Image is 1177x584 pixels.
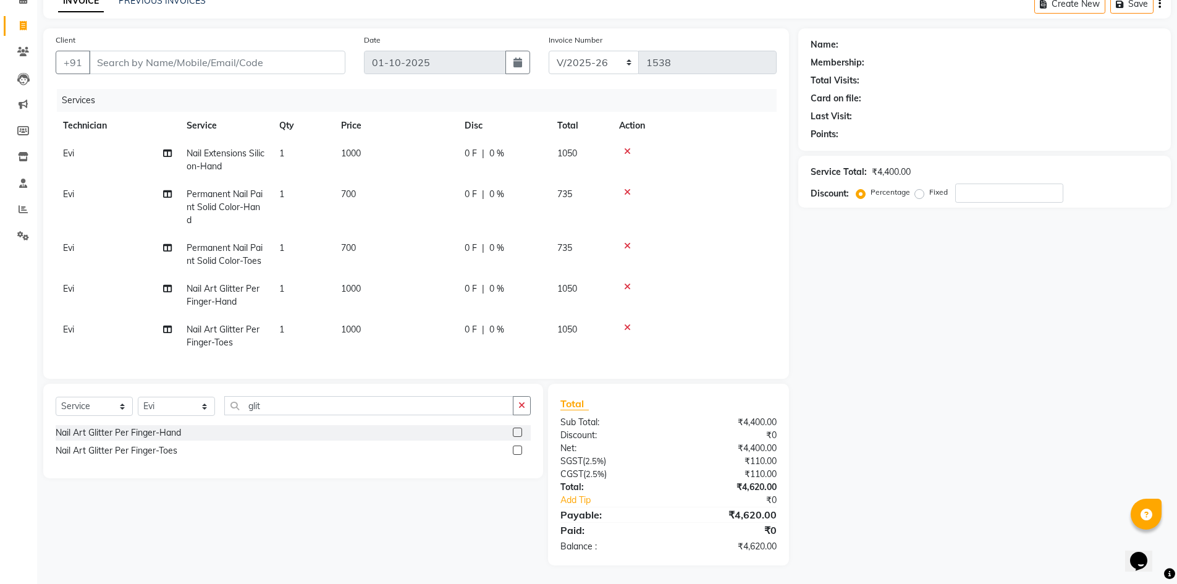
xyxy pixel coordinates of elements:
[669,442,786,455] div: ₹4,400.00
[669,507,786,522] div: ₹4,620.00
[482,282,484,295] span: |
[63,324,74,335] span: Evi
[187,283,259,307] span: Nail Art Glitter Per Finger-Hand
[560,455,583,467] span: SGST
[364,35,381,46] label: Date
[811,128,838,141] div: Points:
[1125,535,1165,572] iframe: chat widget
[187,324,259,348] span: Nail Art Glitter Per Finger-Toes
[669,416,786,429] div: ₹4,400.00
[549,35,602,46] label: Invoice Number
[871,187,910,198] label: Percentage
[557,148,577,159] span: 1050
[63,148,74,159] span: Evi
[929,187,948,198] label: Fixed
[482,147,484,160] span: |
[560,468,583,480] span: CGST
[551,494,688,507] a: Add Tip
[872,166,911,179] div: ₹4,400.00
[669,455,786,468] div: ₹110.00
[550,112,612,140] th: Total
[465,147,477,160] span: 0 F
[457,112,550,140] th: Disc
[557,324,577,335] span: 1050
[489,323,504,336] span: 0 %
[465,282,477,295] span: 0 F
[489,242,504,255] span: 0 %
[341,324,361,335] span: 1000
[489,282,504,295] span: 0 %
[551,523,669,538] div: Paid:
[489,147,504,160] span: 0 %
[669,429,786,442] div: ₹0
[279,188,284,200] span: 1
[551,540,669,553] div: Balance :
[557,283,577,294] span: 1050
[811,38,838,51] div: Name:
[557,188,572,200] span: 735
[585,456,604,466] span: 2.5%
[612,112,777,140] th: Action
[551,429,669,442] div: Discount:
[179,112,272,140] th: Service
[89,51,345,74] input: Search by Name/Mobile/Email/Code
[187,188,263,226] span: Permanent Nail Paint Solid Color-Hand
[56,35,75,46] label: Client
[557,242,572,253] span: 735
[551,468,669,481] div: ( )
[551,442,669,455] div: Net:
[334,112,457,140] th: Price
[56,112,179,140] th: Technician
[482,188,484,201] span: |
[279,324,284,335] span: 1
[279,148,284,159] span: 1
[465,242,477,255] span: 0 F
[560,397,589,410] span: Total
[482,323,484,336] span: |
[811,92,861,105] div: Card on file:
[279,242,284,253] span: 1
[56,444,177,457] div: Nail Art Glitter Per Finger-Toes
[63,188,74,200] span: Evi
[341,188,356,200] span: 700
[57,89,786,112] div: Services
[489,188,504,201] span: 0 %
[669,523,786,538] div: ₹0
[551,416,669,429] div: Sub Total:
[669,481,786,494] div: ₹4,620.00
[56,426,181,439] div: Nail Art Glitter Per Finger-Hand
[811,166,867,179] div: Service Total:
[187,148,264,172] span: Nail Extensions Silicon-Hand
[688,494,786,507] div: ₹0
[586,469,604,479] span: 2.5%
[465,323,477,336] span: 0 F
[341,283,361,294] span: 1000
[669,468,786,481] div: ₹110.00
[63,242,74,253] span: Evi
[811,187,849,200] div: Discount:
[551,481,669,494] div: Total:
[56,51,90,74] button: +91
[224,396,513,415] input: Search or Scan
[811,74,859,87] div: Total Visits:
[187,242,263,266] span: Permanent Nail Paint Solid Color-Toes
[341,148,361,159] span: 1000
[63,283,74,294] span: Evi
[465,188,477,201] span: 0 F
[811,110,852,123] div: Last Visit:
[551,507,669,522] div: Payable:
[669,540,786,553] div: ₹4,620.00
[482,242,484,255] span: |
[811,56,864,69] div: Membership:
[341,242,356,253] span: 700
[272,112,334,140] th: Qty
[551,455,669,468] div: ( )
[279,283,284,294] span: 1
